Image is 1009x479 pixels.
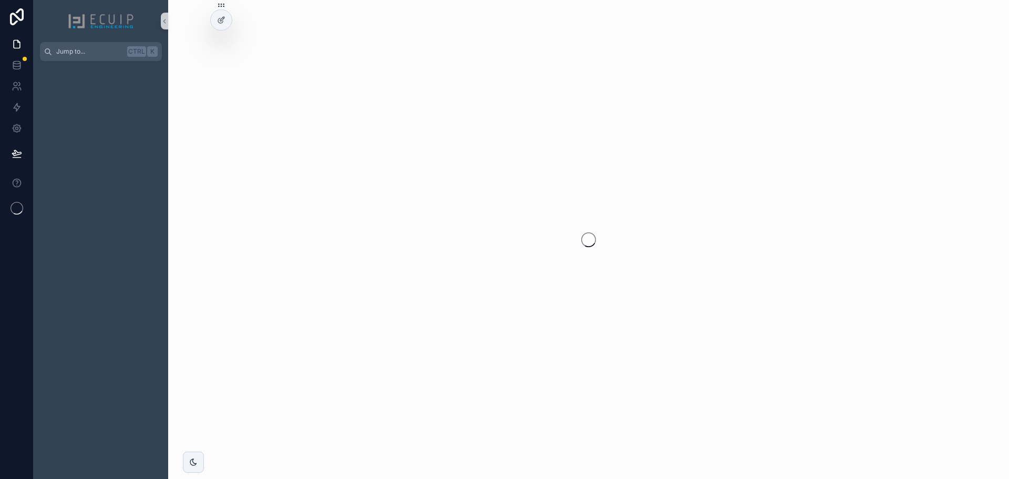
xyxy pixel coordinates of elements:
button: Jump to...CtrlK [40,42,162,61]
span: Jump to... [56,47,123,56]
img: App logo [68,13,134,29]
span: K [148,47,157,56]
span: Ctrl [127,46,146,57]
div: scrollable content [34,61,168,80]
